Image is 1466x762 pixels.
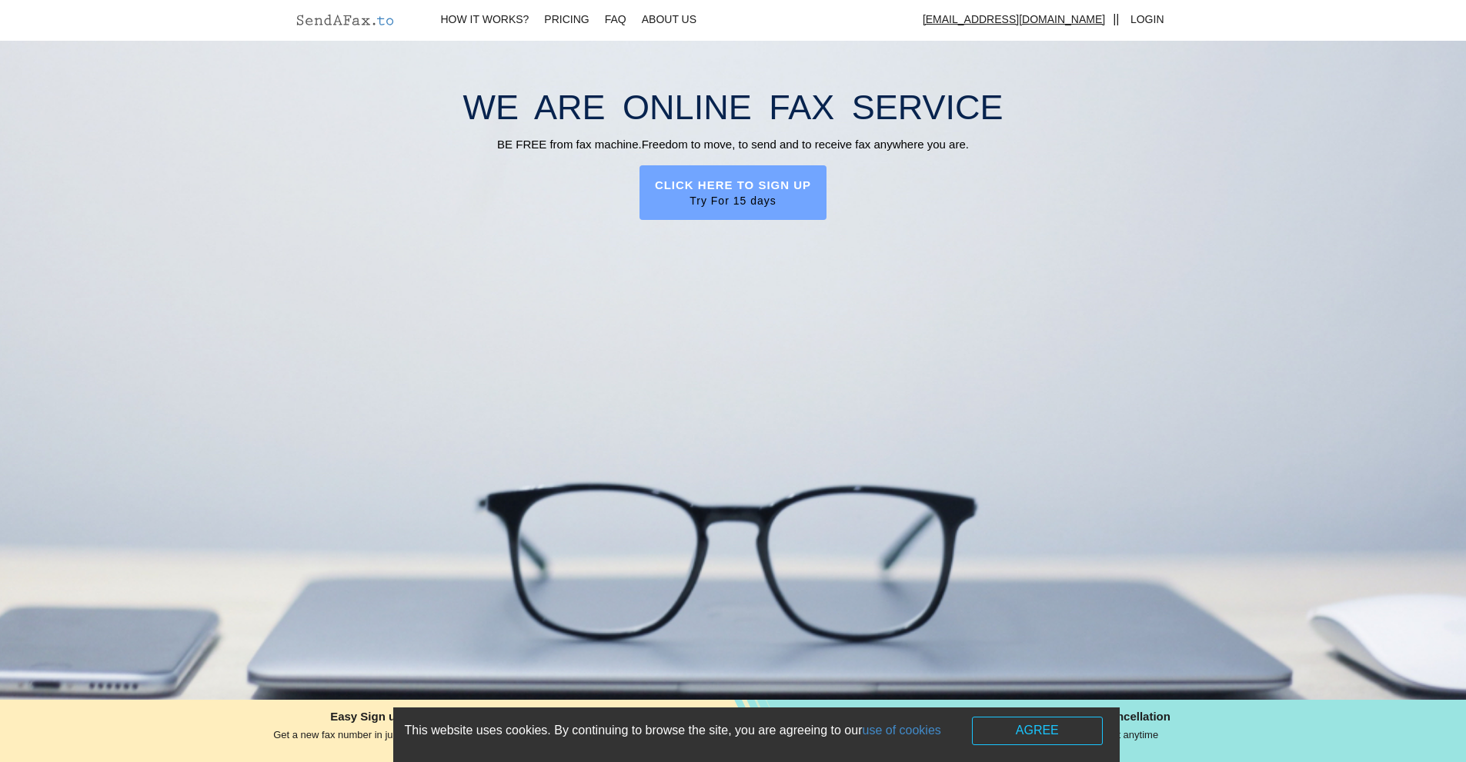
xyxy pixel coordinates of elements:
span: Try For 15 days [655,193,811,208]
a: Login [1123,2,1172,38]
a: CLICK HERE TO SIGN UPTry For 15 days [639,165,827,220]
img: tnw [733,700,780,762]
span: Freedom to move, to send and to receive fax anywhere you are. [642,138,969,151]
a: How It works? [433,2,537,38]
div: This website uses cookies. By continuing to browse the site, you are agreeing to our [405,717,1108,745]
u: [EMAIL_ADDRESS][DOMAIN_NAME] [923,13,1105,25]
a: Pricing [536,2,596,38]
a: About Us [634,2,704,38]
a: [EMAIL_ADDRESS][DOMAIN_NAME] [915,2,1113,38]
h2: WE ARE ONLINE FAX SERVICE [295,88,1172,127]
a: FAQ [597,2,634,38]
button: AGREE [972,717,1103,745]
span: BE FREE from fax machine. [497,138,642,151]
label: CLICK HERE TO SIGN UP [655,177,811,193]
a: use of cookies [863,724,941,737]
